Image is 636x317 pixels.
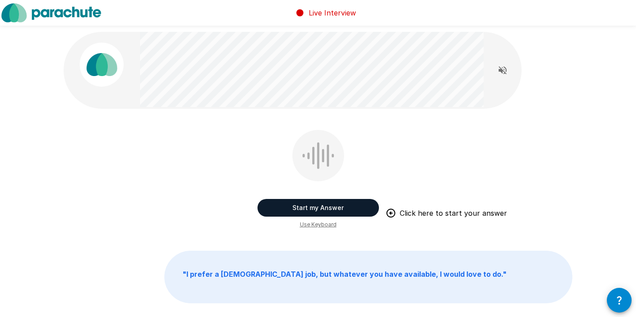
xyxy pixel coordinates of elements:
img: parachute_avatar.png [79,42,124,87]
button: Start my Answer [257,199,379,217]
span: Use Keyboard [300,220,337,229]
button: Read questions aloud [494,61,511,79]
p: Live Interview [309,8,356,18]
b: " I prefer a [DEMOGRAPHIC_DATA] job, but whatever you have available, I would love to do. " [182,270,507,279]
